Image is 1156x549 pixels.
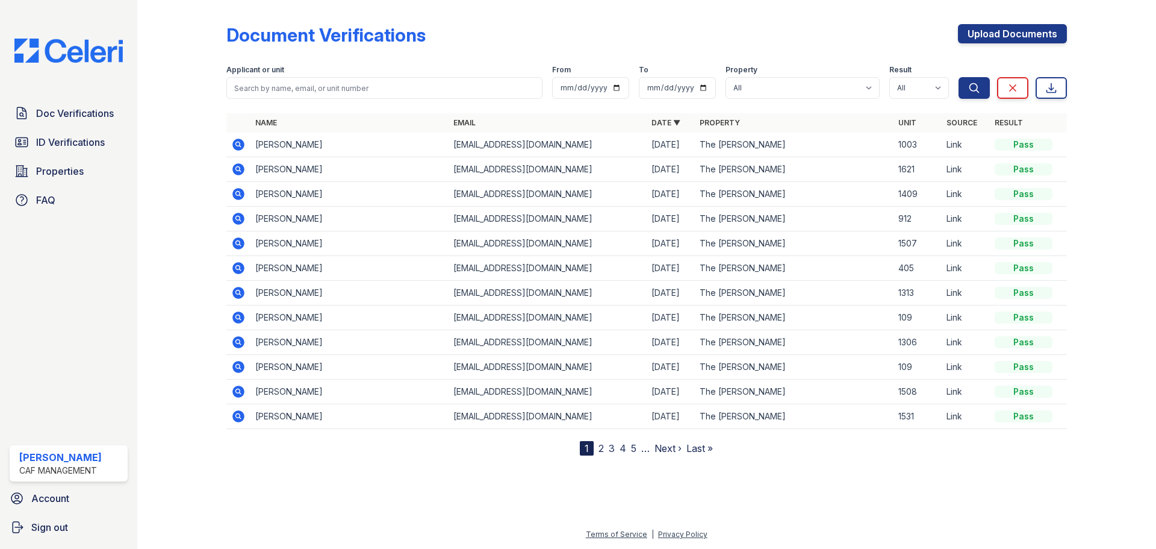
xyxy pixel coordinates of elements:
a: Unit [898,118,916,127]
td: [DATE] [647,281,695,306]
td: Link [942,207,990,231]
td: [EMAIL_ADDRESS][DOMAIN_NAME] [449,404,647,429]
td: [PERSON_NAME] [250,306,449,330]
td: Link [942,157,990,182]
td: [PERSON_NAME] [250,380,449,404]
a: Next › [654,442,682,454]
td: [PERSON_NAME] [250,256,449,281]
div: Pass [995,386,1052,398]
td: 109 [893,306,942,330]
td: [PERSON_NAME] [250,207,449,231]
div: Pass [995,237,1052,249]
td: Link [942,133,990,157]
td: [EMAIL_ADDRESS][DOMAIN_NAME] [449,380,647,404]
label: Property [726,65,757,75]
td: [PERSON_NAME] [250,281,449,306]
a: Upload Documents [958,24,1067,43]
td: The [PERSON_NAME] [695,133,893,157]
a: Terms of Service [586,530,647,539]
td: [PERSON_NAME] [250,404,449,429]
a: Last » [686,442,713,454]
td: [PERSON_NAME] [250,133,449,157]
div: Pass [995,262,1052,274]
a: 3 [609,442,615,454]
span: FAQ [36,193,55,207]
label: Result [889,65,912,75]
label: To [639,65,648,75]
td: 912 [893,207,942,231]
a: FAQ [10,188,128,212]
td: [PERSON_NAME] [250,330,449,355]
td: [EMAIL_ADDRESS][DOMAIN_NAME] [449,157,647,182]
td: [DATE] [647,133,695,157]
div: Document Verifications [226,24,426,46]
td: 405 [893,256,942,281]
a: Source [946,118,977,127]
div: Pass [995,312,1052,324]
a: ID Verifications [10,130,128,154]
td: 1306 [893,330,942,355]
a: Privacy Policy [658,530,707,539]
td: Link [942,330,990,355]
a: Result [995,118,1023,127]
td: The [PERSON_NAME] [695,330,893,355]
td: [DATE] [647,330,695,355]
a: Account [5,486,132,510]
td: [EMAIL_ADDRESS][DOMAIN_NAME] [449,306,647,330]
a: 2 [598,442,604,454]
td: Link [942,256,990,281]
div: Pass [995,336,1052,348]
a: Date ▼ [651,118,680,127]
label: Applicant or unit [226,65,284,75]
td: The [PERSON_NAME] [695,355,893,380]
td: 1003 [893,133,942,157]
a: Doc Verifications [10,101,128,125]
label: From [552,65,571,75]
span: Properties [36,164,84,178]
td: Link [942,404,990,429]
td: [DATE] [647,207,695,231]
td: Link [942,182,990,207]
button: Sign out [5,515,132,539]
td: 109 [893,355,942,380]
td: [DATE] [647,355,695,380]
td: The [PERSON_NAME] [695,182,893,207]
td: [DATE] [647,380,695,404]
div: Pass [995,213,1052,225]
div: | [651,530,654,539]
td: The [PERSON_NAME] [695,404,893,429]
input: Search by name, email, or unit number [226,77,542,99]
td: [PERSON_NAME] [250,157,449,182]
div: CAF Management [19,465,102,477]
td: Link [942,380,990,404]
div: Pass [995,188,1052,200]
td: [DATE] [647,231,695,256]
td: The [PERSON_NAME] [695,256,893,281]
a: Name [255,118,277,127]
img: CE_Logo_Blue-a8612792a0a2168367f1c8372b55b34899dd931a85d93a1a3d3e32e68fde9ad4.png [5,39,132,63]
a: 4 [620,442,626,454]
td: [EMAIL_ADDRESS][DOMAIN_NAME] [449,330,647,355]
td: 1531 [893,404,942,429]
td: [DATE] [647,404,695,429]
span: ID Verifications [36,135,105,149]
div: Pass [995,139,1052,151]
span: Account [31,491,69,506]
td: 1621 [893,157,942,182]
td: [EMAIL_ADDRESS][DOMAIN_NAME] [449,133,647,157]
a: Email [453,118,476,127]
span: Sign out [31,520,68,535]
td: 1313 [893,281,942,306]
a: 5 [631,442,636,454]
td: The [PERSON_NAME] [695,380,893,404]
div: Pass [995,287,1052,299]
td: [PERSON_NAME] [250,231,449,256]
td: [DATE] [647,157,695,182]
td: Link [942,281,990,306]
td: 1409 [893,182,942,207]
td: The [PERSON_NAME] [695,157,893,182]
span: … [641,441,650,456]
td: [EMAIL_ADDRESS][DOMAIN_NAME] [449,281,647,306]
td: [EMAIL_ADDRESS][DOMAIN_NAME] [449,231,647,256]
td: 1507 [893,231,942,256]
